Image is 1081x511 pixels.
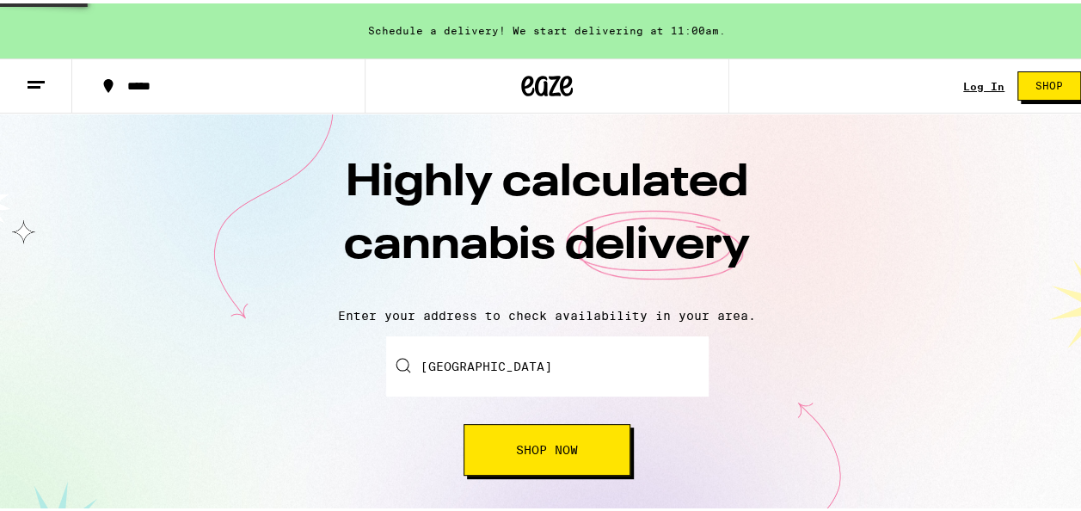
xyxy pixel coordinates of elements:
button: Shop Now [464,421,630,472]
span: Shop [1035,77,1063,88]
input: Enter your delivery address [386,333,709,393]
button: Shop [1017,68,1081,97]
p: Enter your address to check availability in your area. [17,305,1077,319]
h1: Highly calculated cannabis delivery [246,149,848,292]
a: Log In [963,77,1004,89]
span: Shop Now [516,440,578,453]
span: Hi. Need any help? [10,12,124,26]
